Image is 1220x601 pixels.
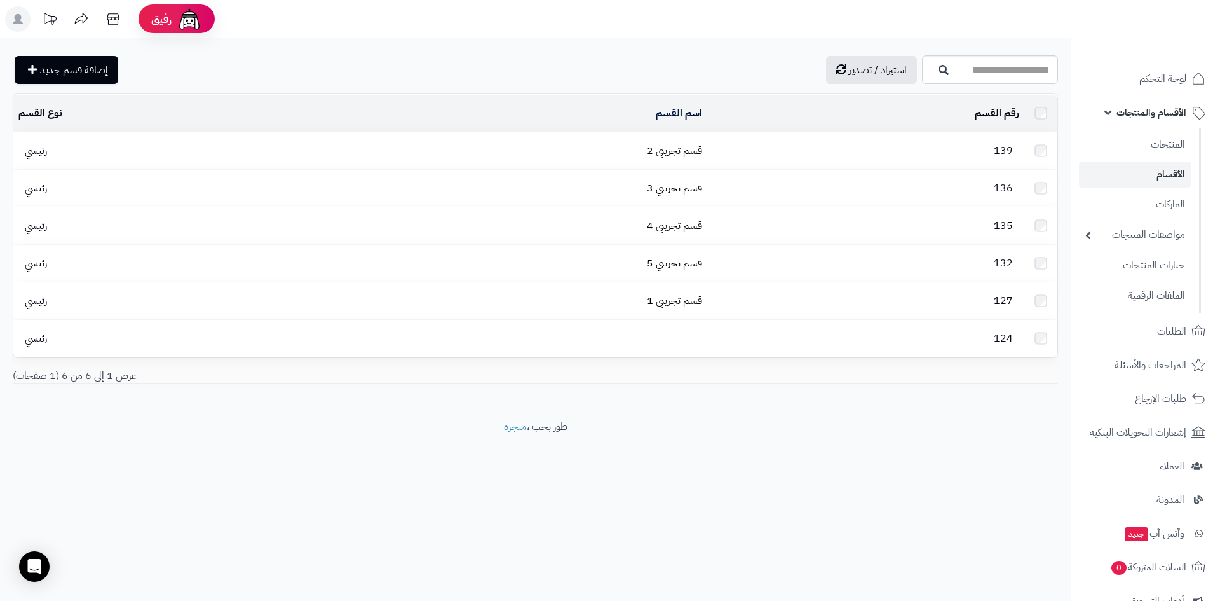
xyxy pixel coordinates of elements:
a: متجرة [504,419,527,434]
img: ai-face.png [177,6,202,32]
a: الملفات الرقمية [1079,282,1191,310]
a: قسم تجريبي 1 [647,293,702,308]
span: 124 [987,331,1019,346]
a: اسم القسم [656,106,702,121]
span: 127 [987,293,1019,308]
span: الطلبات [1157,322,1186,340]
a: قسم تجريبي 2 [647,143,702,158]
div: عرض 1 إلى 6 من 6 (1 صفحات) [3,369,536,383]
span: السلات المتروكة [1110,558,1186,576]
span: رئيسي [18,293,53,308]
span: 0 [1111,561,1127,575]
a: قسم تجريبي 4 [647,218,702,233]
span: 139 [987,143,1019,158]
a: الطلبات [1079,316,1212,347]
span: رئيسي [18,181,53,196]
span: 132 [987,256,1019,271]
a: طلبات الإرجاع [1079,383,1212,414]
span: لوحة التحكم [1139,70,1186,88]
span: إضافة قسم جديد [40,62,108,78]
a: مواصفات المنتجات [1079,221,1191,249]
a: المدونة [1079,485,1212,515]
a: المنتجات [1079,131,1191,158]
span: 135 [987,218,1019,233]
span: إشعارات التحويلات البنكية [1090,424,1186,441]
a: قسم تجريبي 5 [647,256,702,271]
span: رئيسي [18,331,53,346]
a: قسم تجريبي 3 [647,181,702,196]
div: Open Intercom Messenger [19,551,50,582]
a: تحديثات المنصة [34,6,65,35]
span: جديد [1125,527,1148,541]
a: السلات المتروكة0 [1079,552,1212,583]
span: وآتس آب [1123,525,1184,542]
td: نوع القسم [13,95,327,132]
span: رفيق [151,11,172,27]
a: الأقسام [1079,162,1191,188]
a: خيارات المنتجات [1079,252,1191,279]
div: رقم القسم [712,106,1019,121]
span: الأقسام والمنتجات [1116,104,1186,121]
a: إشعارات التحويلات البنكية [1079,417,1212,448]
a: استيراد / تصدير [826,56,917,84]
a: وآتس آبجديد [1079,518,1212,549]
a: العملاء [1079,451,1212,481]
a: الماركات [1079,191,1191,218]
span: رئيسي [18,143,53,158]
span: طلبات الإرجاع [1135,390,1186,408]
a: لوحة التحكم [1079,64,1212,94]
span: استيراد / تصدير [849,62,907,78]
span: رئيسي [18,256,53,271]
span: المدونة [1156,491,1184,509]
span: رئيسي [18,218,53,233]
img: logo-2.png [1134,36,1208,62]
span: العملاء [1160,457,1184,475]
span: 136 [987,181,1019,196]
a: المراجعات والأسئلة [1079,350,1212,380]
span: المراجعات والأسئلة [1115,356,1186,374]
a: إضافة قسم جديد [15,56,118,84]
